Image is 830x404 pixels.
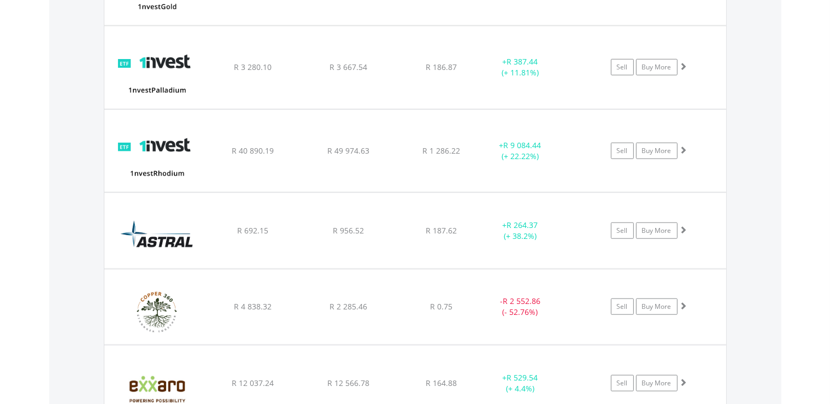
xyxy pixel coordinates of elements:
[327,377,369,388] span: R 12 566.78
[422,145,460,155] span: R 1 286.22
[611,374,634,391] a: Sell
[110,283,204,341] img: EQU.ZA.CPR.png
[327,145,369,155] span: R 49 974.63
[329,301,367,311] span: R 2 285.46
[479,139,562,161] div: + (+ 22.22%)
[110,206,204,265] img: EQU.ZA.ARL.png
[237,225,268,235] span: R 692.15
[479,56,562,78] div: + (+ 11.81%)
[503,139,541,150] span: R 9 084.44
[503,295,540,306] span: R 2 552.86
[232,377,274,388] span: R 12 037.24
[611,58,634,75] a: Sell
[426,61,457,72] span: R 186.87
[636,58,678,75] a: Buy More
[611,222,634,238] a: Sell
[426,377,457,388] span: R 164.88
[234,61,272,72] span: R 3 280.10
[333,225,364,235] span: R 956.52
[507,372,538,382] span: R 529.54
[110,123,204,189] img: EQU.ZA.ETFRHO.png
[636,142,678,159] a: Buy More
[507,56,538,66] span: R 387.44
[611,142,634,159] a: Sell
[479,372,562,394] div: + (+ 4.4%)
[430,301,452,311] span: R 0.75
[636,298,678,314] a: Buy More
[232,145,274,155] span: R 40 890.19
[636,374,678,391] a: Buy More
[507,219,538,230] span: R 264.37
[479,295,562,317] div: - (- 52.76%)
[234,301,272,311] span: R 4 838.32
[329,61,367,72] span: R 3 667.54
[636,222,678,238] a: Buy More
[479,219,562,241] div: + (+ 38.2%)
[426,225,457,235] span: R 187.62
[110,39,204,105] img: EQU.ZA.ETFPLD.png
[611,298,634,314] a: Sell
